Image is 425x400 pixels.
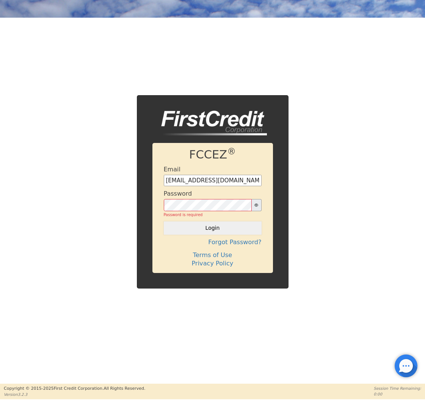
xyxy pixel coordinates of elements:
span: All Rights Reserved. [104,386,145,391]
h4: Password [164,190,192,197]
h1: FCCEZ [164,148,262,162]
p: 0:00 [374,391,421,397]
sup: ® [227,146,236,156]
p: Copyright © 2015- 2025 First Credit Corporation. [4,386,145,392]
p: Session Time Remaining: [374,386,421,391]
input: password [164,199,252,211]
div: Password is required [164,212,262,218]
h4: Email [164,166,180,173]
p: Version 3.2.3 [4,392,145,397]
input: Enter email [164,175,262,186]
img: logo-CMu_cnol.png [152,111,267,136]
h4: Forgot Password? [164,238,262,246]
h4: Terms of Use [164,251,262,259]
button: Login [164,221,262,234]
h4: Privacy Policy [164,260,262,267]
